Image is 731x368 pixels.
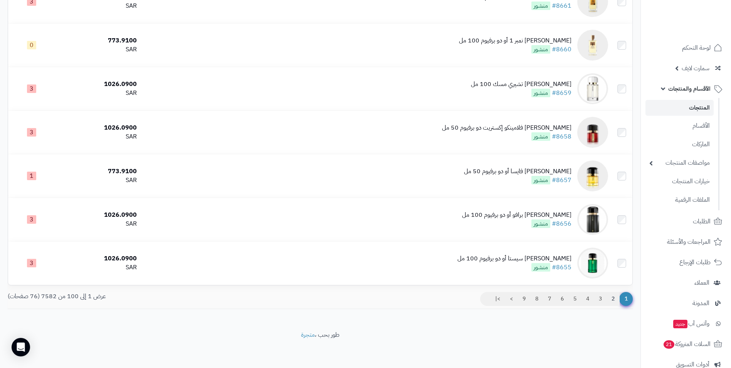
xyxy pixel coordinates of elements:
span: السلات المتروكة [663,339,711,349]
div: [PERSON_NAME] فلامينكو إكستريت دو برفيوم 50 مل [442,123,571,132]
span: سمارت لايف [682,63,709,74]
div: 773.9100 [58,36,137,45]
a: المدونة [645,294,726,312]
img: روزندو ماتيو نمبر 1 أو دو برفيوم 100 مل [577,30,608,61]
a: #8661 [552,1,571,10]
img: رامون مونيجال سيستا أو دو برفيوم 100 مل [577,248,608,279]
a: 3 [594,292,607,306]
div: SAR [58,263,137,272]
img: رامون مونيجال تشيري مسك 100 مل [577,73,608,104]
span: جديد [673,320,687,328]
span: الطلبات [693,216,711,227]
div: 1026.0900 [58,123,137,132]
span: منشور [531,2,550,10]
a: متجرة [301,330,315,339]
div: [PERSON_NAME] فايسا أو دو برفيوم 50 مل [464,167,571,176]
a: 4 [581,292,594,306]
span: منشور [531,89,550,97]
a: >| [490,292,505,306]
a: الأقسام [645,118,714,134]
a: خيارات المنتجات [645,173,714,190]
a: 7 [543,292,556,306]
a: #8655 [552,263,571,272]
a: #8656 [552,219,571,228]
a: 8 [530,292,543,306]
a: الملفات الرقمية [645,192,714,208]
div: SAR [58,132,137,141]
div: SAR [58,89,137,98]
a: الماركات [645,136,714,153]
span: 0 [27,41,36,49]
a: مواصفات المنتجات [645,155,714,171]
a: وآتس آبجديد [645,314,726,333]
div: [PERSON_NAME] نمبر 1 أو دو برفيوم 100 مل [459,36,571,45]
span: 1 [27,172,36,180]
span: منشور [531,219,550,228]
div: [PERSON_NAME] برافو أو دو برفيوم 100 مل [462,211,571,219]
div: 1026.0900 [58,211,137,219]
a: الطلبات [645,212,726,231]
a: العملاء [645,273,726,292]
div: SAR [58,176,137,185]
img: رامون مونيجال فايسا أو دو برفيوم 50 مل [577,160,608,191]
a: طلبات الإرجاع [645,253,726,272]
span: 3 [27,128,36,137]
span: المراجعات والأسئلة [667,236,711,247]
a: #8657 [552,176,571,185]
a: #8660 [552,45,571,54]
div: Open Intercom Messenger [12,338,30,356]
div: SAR [58,45,137,54]
img: logo-2.png [679,20,724,37]
a: المنتجات [645,100,714,116]
a: لوحة التحكم [645,39,726,57]
span: منشور [531,263,550,272]
span: 1 [619,292,633,306]
a: المراجعات والأسئلة [645,233,726,251]
a: 9 [518,292,531,306]
a: > [505,292,518,306]
div: SAR [58,219,137,228]
img: رامون مونيجال برافو أو دو برفيوم 100 مل [577,204,608,235]
a: #8659 [552,88,571,98]
span: العملاء [694,277,709,288]
a: 5 [568,292,581,306]
span: منشور [531,45,550,54]
span: 21 [664,340,674,349]
span: وآتس آب [672,318,709,329]
div: 1026.0900 [58,80,137,89]
img: رامون مونيجال فلامينكو إكستريت دو برفيوم 50 مل [577,117,608,148]
a: السلات المتروكة21 [645,335,726,353]
span: منشور [531,132,550,141]
span: المدونة [692,298,709,309]
span: 3 [27,84,36,93]
span: منشور [531,176,550,184]
span: طلبات الإرجاع [679,257,711,268]
a: #8658 [552,132,571,141]
a: 2 [607,292,620,306]
div: 773.9100 [58,167,137,176]
div: [PERSON_NAME] سيستا أو دو برفيوم 100 مل [457,254,571,263]
span: 3 [27,259,36,267]
div: [PERSON_NAME] تشيري مسك 100 مل [471,80,571,89]
span: 3 [27,215,36,224]
a: 6 [556,292,569,306]
span: الأقسام والمنتجات [668,83,711,94]
span: لوحة التحكم [682,42,711,53]
div: 1026.0900 [58,254,137,263]
div: عرض 1 إلى 100 من 7582 (76 صفحات) [2,292,320,301]
div: SAR [58,2,137,10]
